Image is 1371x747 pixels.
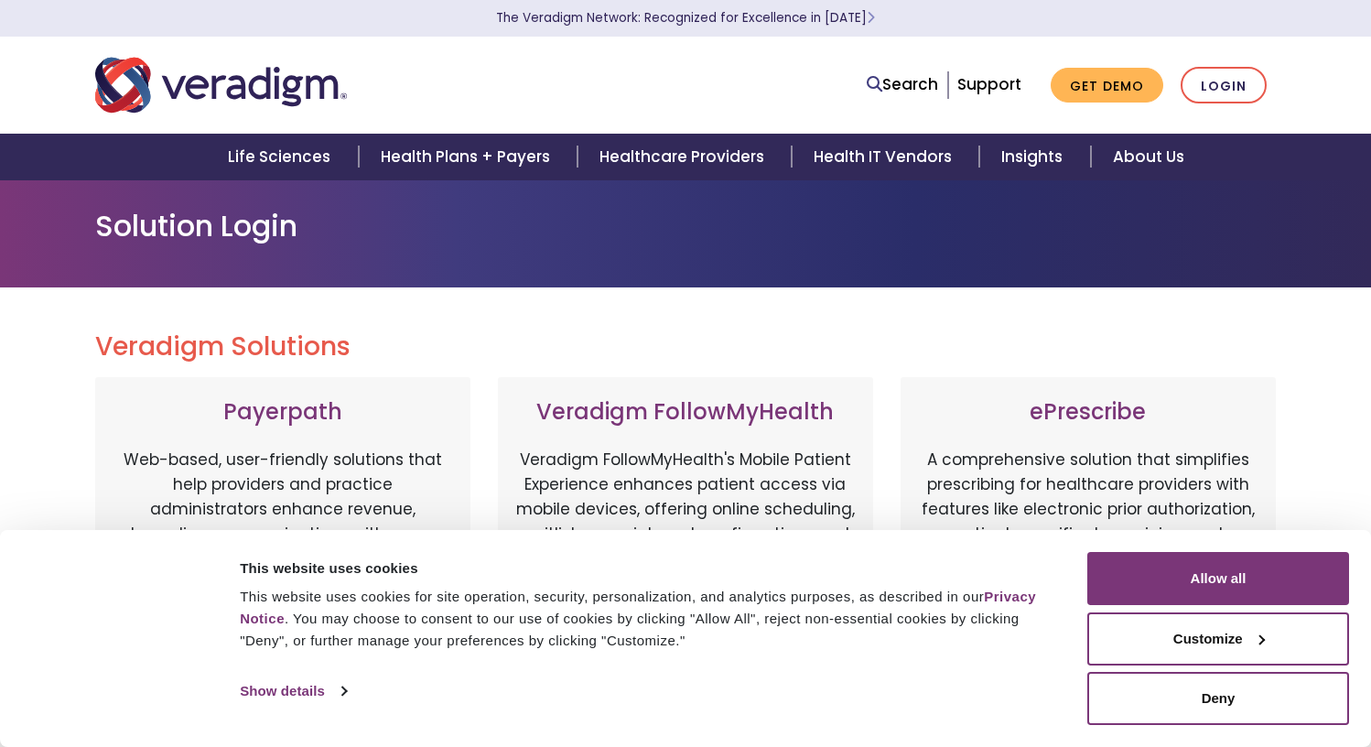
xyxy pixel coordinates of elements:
a: Show details [240,677,346,705]
p: Veradigm FollowMyHealth's Mobile Patient Experience enhances patient access via mobile devices, o... [516,448,855,622]
a: The Veradigm Network: Recognized for Excellence in [DATE]Learn More [496,9,875,27]
a: Insights [979,134,1090,180]
p: A comprehensive solution that simplifies prescribing for healthcare providers with features like ... [919,448,1258,640]
img: Veradigm logo [95,55,347,115]
button: Allow all [1087,552,1349,605]
button: Deny [1087,672,1349,725]
a: Healthcare Providers [578,134,792,180]
h2: Veradigm Solutions [95,331,1276,363]
a: Life Sciences [206,134,358,180]
button: Customize [1087,612,1349,666]
div: This website uses cookies for site operation, security, personalization, and analytics purposes, ... [240,586,1066,652]
h3: Veradigm FollowMyHealth [516,399,855,426]
a: Login [1181,67,1267,104]
a: About Us [1091,134,1206,180]
a: Get Demo [1051,68,1163,103]
p: Web-based, user-friendly solutions that help providers and practice administrators enhance revenu... [113,448,452,640]
h3: ePrescribe [919,399,1258,426]
a: Search [867,72,938,97]
a: Health Plans + Payers [359,134,578,180]
h3: Payerpath [113,399,452,426]
span: Learn More [867,9,875,27]
div: This website uses cookies [240,558,1066,579]
a: Health IT Vendors [792,134,979,180]
a: Support [957,73,1021,95]
h1: Solution Login [95,209,1276,244]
